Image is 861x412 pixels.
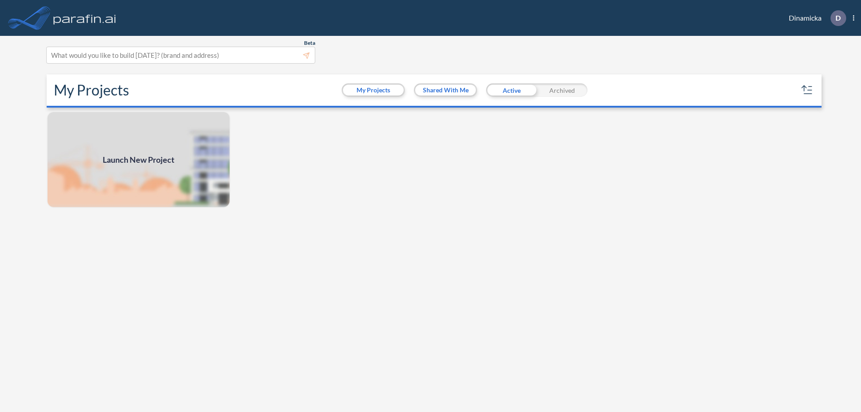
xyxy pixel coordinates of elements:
[537,83,587,97] div: Archived
[415,85,476,95] button: Shared With Me
[54,82,129,99] h2: My Projects
[835,14,841,22] p: D
[775,10,854,26] div: Dinamicka
[47,111,230,208] a: Launch New Project
[800,83,814,97] button: sort
[343,85,404,95] button: My Projects
[304,39,315,47] span: Beta
[486,83,537,97] div: Active
[52,9,118,27] img: logo
[47,111,230,208] img: add
[103,154,174,166] span: Launch New Project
